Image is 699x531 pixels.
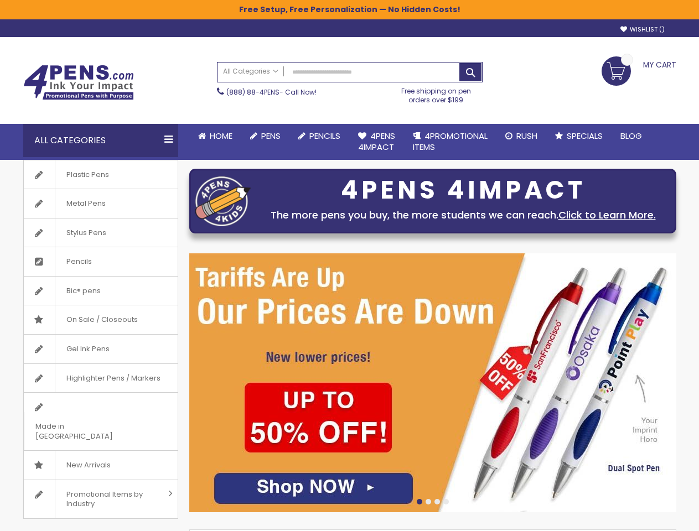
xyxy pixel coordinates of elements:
[23,65,134,100] img: 4Pens Custom Pens and Promotional Products
[24,160,178,189] a: Plastic Pens
[189,124,241,148] a: Home
[390,82,483,105] div: Free shipping on pen orders over $199
[24,189,178,218] a: Metal Pens
[256,179,670,202] div: 4PENS 4IMPACT
[358,130,395,153] span: 4Pens 4impact
[189,253,676,512] img: /cheap-promotional-products.html
[218,63,284,81] a: All Categories
[55,160,120,189] span: Plastic Pens
[24,335,178,363] a: Gel Ink Pens
[558,208,656,222] a: Click to Learn More.
[24,247,178,276] a: Pencils
[516,130,537,142] span: Rush
[223,67,278,76] span: All Categories
[23,124,178,157] div: All Categories
[55,335,121,363] span: Gel Ink Pens
[620,130,642,142] span: Blog
[349,124,404,160] a: 4Pens4impact
[413,130,488,153] span: 4PROMOTIONAL ITEMS
[55,305,149,334] span: On Sale / Closeouts
[24,305,178,334] a: On Sale / Closeouts
[55,277,112,305] span: Bic® pens
[309,130,340,142] span: Pencils
[567,130,603,142] span: Specials
[24,277,178,305] a: Bic® pens
[546,124,612,148] a: Specials
[620,25,665,34] a: Wishlist
[24,393,178,450] a: Made in [GEOGRAPHIC_DATA]
[241,124,289,148] a: Pens
[210,130,232,142] span: Home
[24,412,150,450] span: Made in [GEOGRAPHIC_DATA]
[24,480,178,518] a: Promotional Items by Industry
[496,124,546,148] a: Rush
[55,451,122,480] span: New Arrivals
[55,364,172,393] span: Highlighter Pens / Markers
[55,247,103,276] span: Pencils
[612,124,651,148] a: Blog
[195,176,251,226] img: four_pen_logo.png
[261,130,281,142] span: Pens
[24,364,178,393] a: Highlighter Pens / Markers
[289,124,349,148] a: Pencils
[24,218,178,247] a: Stylus Pens
[24,451,178,480] a: New Arrivals
[55,189,117,218] span: Metal Pens
[55,218,117,247] span: Stylus Pens
[404,124,496,160] a: 4PROMOTIONALITEMS
[256,207,670,223] div: The more pens you buy, the more students we can reach.
[55,480,164,518] span: Promotional Items by Industry
[226,87,279,97] a: (888) 88-4PENS
[226,87,317,97] span: - Call Now!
